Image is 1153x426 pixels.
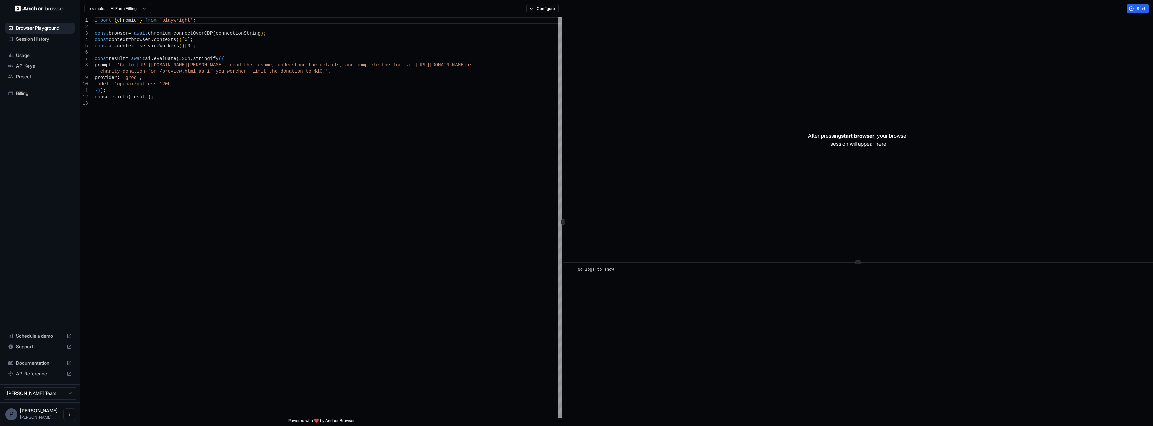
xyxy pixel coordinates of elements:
div: Session History [5,34,75,44]
span: . [151,56,154,61]
span: ai [145,56,151,61]
span: pierre-adrien.lair@converteo.com [20,415,56,420]
span: . [137,43,139,49]
div: 9 [80,75,88,81]
div: Browser Playground [5,23,75,34]
span: : [109,81,111,87]
span: ; [193,18,196,23]
div: Project [5,71,75,82]
img: Anchor Logo [15,5,65,12]
span: connectionString [216,31,260,36]
div: Schedule a demo [5,330,75,341]
span: { [221,56,224,61]
span: , [328,69,331,74]
span: ​ [569,266,573,273]
span: , [139,75,142,80]
span: = [128,31,131,36]
div: 4 [80,37,88,43]
div: 8 [80,62,88,68]
span: ] [190,43,193,49]
button: Open menu [63,408,75,420]
span: Schedule a demo [16,332,64,339]
div: API Keys [5,61,75,71]
span: chromium [117,18,139,23]
span: : [111,62,114,68]
span: context [117,43,137,49]
span: ) [97,88,100,93]
span: ai [109,43,114,49]
span: n/ [466,62,472,68]
span: Billing [16,90,72,97]
span: ) [182,43,184,49]
span: } [139,18,142,23]
div: 13 [80,100,88,107]
span: const [95,31,109,36]
span: ( [213,31,216,36]
div: 12 [80,94,88,100]
span: from [145,18,157,23]
span: 'Go to [URL][DOMAIN_NAME][PERSON_NAME], re [117,62,235,68]
div: Support [5,341,75,352]
span: her. Limit the donation to $10.' [238,69,328,74]
div: 11 [80,87,88,94]
span: example: [89,6,105,11]
span: } [95,88,97,93]
span: prompt [95,62,111,68]
span: [ [182,37,184,42]
span: model [95,81,109,87]
span: 0 [185,37,187,42]
span: stringify [193,56,219,61]
span: const [95,43,109,49]
span: Powered with ❤️ by Anchor Browser [288,418,355,426]
span: . [114,94,117,100]
button: Configure [526,4,559,13]
span: . [151,37,154,42]
span: API Reference [16,370,64,377]
span: = [125,56,128,61]
span: ) [100,88,103,93]
span: e the form at [URL][DOMAIN_NAME] [376,62,466,68]
span: await [134,31,148,36]
span: await [131,56,145,61]
span: . [190,56,193,61]
span: ; [151,94,154,100]
span: Support [16,343,64,350]
span: Usage [16,52,72,59]
span: browser [109,31,128,36]
div: Billing [5,88,75,99]
span: const [95,37,109,42]
span: ; [263,31,266,36]
span: ( [176,56,179,61]
span: Pierre-adrien Lair [20,408,61,413]
span: [ [185,43,187,49]
span: API Keys [16,63,72,69]
span: = [128,37,131,42]
div: Documentation [5,358,75,368]
span: charity-donation-form/preview.html as if you were [100,69,238,74]
span: console [95,94,114,100]
span: ( [128,94,131,100]
div: 1 [80,17,88,24]
span: connectOverCDP [173,31,213,36]
span: info [117,94,128,100]
span: start browser [841,132,874,139]
span: ; [103,88,106,93]
div: 6 [80,49,88,56]
div: 3 [80,30,88,37]
p: After pressing , your browser session will appear here [808,132,908,148]
div: 7 [80,56,88,62]
div: P [5,408,17,420]
span: . [171,31,173,36]
span: ( [219,56,221,61]
span: serviceWorkers [139,43,179,49]
span: ad the resume, understand the details, and complet [235,62,376,68]
span: chromium [148,31,171,36]
div: 5 [80,43,88,49]
span: 'openai/gpt-oss-120b' [114,81,173,87]
span: No logs to show [578,267,614,272]
span: Browser Playground [16,25,72,32]
div: API Reference [5,368,75,379]
span: result [131,94,148,100]
span: 'groq' [123,75,139,80]
span: ( [176,37,179,42]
